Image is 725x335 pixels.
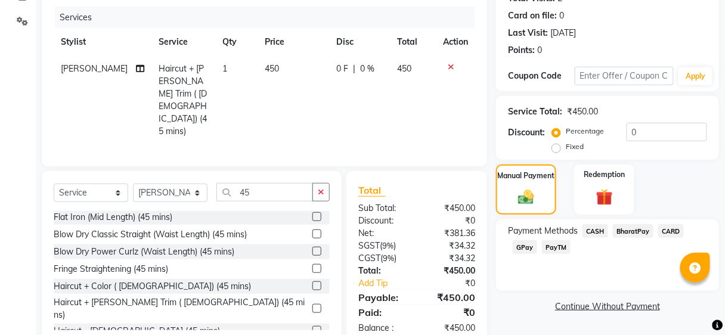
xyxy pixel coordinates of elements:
[361,63,375,75] span: 0 %
[417,265,484,277] div: ₹450.00
[55,7,484,29] div: Services
[428,277,484,290] div: ₹0
[417,252,484,265] div: ₹34.32
[417,305,484,320] div: ₹0
[417,227,484,240] div: ₹381.36
[349,252,417,265] div: ( )
[358,184,386,197] span: Total
[383,253,394,263] span: 9%
[575,67,674,85] input: Enter Offer / Coupon Code
[498,300,717,313] a: Continue Without Payment
[349,265,417,277] div: Total:
[537,44,542,57] div: 0
[550,27,576,39] div: [DATE]
[349,305,417,320] div: Paid:
[54,246,234,258] div: Blow Dry Power Curlz (Waist Length) (45 mins)
[159,63,207,137] span: Haircut + [PERSON_NAME] Trim ( [DEMOGRAPHIC_DATA]) (45 mins)
[358,240,380,251] span: SGST
[513,240,537,254] span: GPay
[508,70,574,82] div: Coupon Code
[498,170,555,181] label: Manual Payment
[216,183,313,201] input: Search or Scan
[54,228,247,241] div: Blow Dry Classic Straight (Waist Length) (45 mins)
[508,106,562,118] div: Service Total:
[508,44,535,57] div: Points:
[584,169,625,180] label: Redemption
[591,187,618,208] img: _gift.svg
[54,211,172,224] div: Flat Iron (Mid Length) (45 mins)
[151,29,215,55] th: Service
[391,29,436,55] th: Total
[417,215,484,227] div: ₹0
[54,29,151,55] th: Stylist
[349,240,417,252] div: ( )
[567,106,598,118] div: ₹450.00
[508,225,578,237] span: Payment Methods
[349,215,417,227] div: Discount:
[354,63,356,75] span: |
[349,322,417,334] div: Balance :
[678,67,712,85] button: Apply
[222,63,227,74] span: 1
[265,63,279,74] span: 450
[349,227,417,240] div: Net:
[330,29,391,55] th: Disc
[417,202,484,215] div: ₹450.00
[337,63,349,75] span: 0 F
[349,277,428,290] a: Add Tip
[508,27,548,39] div: Last Visit:
[398,63,412,74] span: 450
[54,296,308,321] div: Haircut + [PERSON_NAME] Trim ( [DEMOGRAPHIC_DATA]) (45 mins)
[61,63,128,74] span: [PERSON_NAME]
[417,322,484,334] div: ₹450.00
[417,290,484,305] div: ₹450.00
[513,188,539,206] img: _cash.svg
[358,253,380,263] span: CGST
[542,240,571,254] span: PayTM
[349,290,417,305] div: Payable:
[349,202,417,215] div: Sub Total:
[382,241,394,250] span: 9%
[436,29,475,55] th: Action
[583,224,608,238] span: CASH
[566,141,584,152] label: Fixed
[508,10,557,22] div: Card on file:
[613,224,653,238] span: BharatPay
[417,240,484,252] div: ₹34.32
[215,29,258,55] th: Qty
[258,29,329,55] th: Price
[54,263,168,275] div: Fringe Straightening (45 mins)
[658,224,684,238] span: CARD
[54,280,251,293] div: Haircut + Color ( [DEMOGRAPHIC_DATA]) (45 mins)
[559,10,564,22] div: 0
[566,126,604,137] label: Percentage
[508,126,545,139] div: Discount:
